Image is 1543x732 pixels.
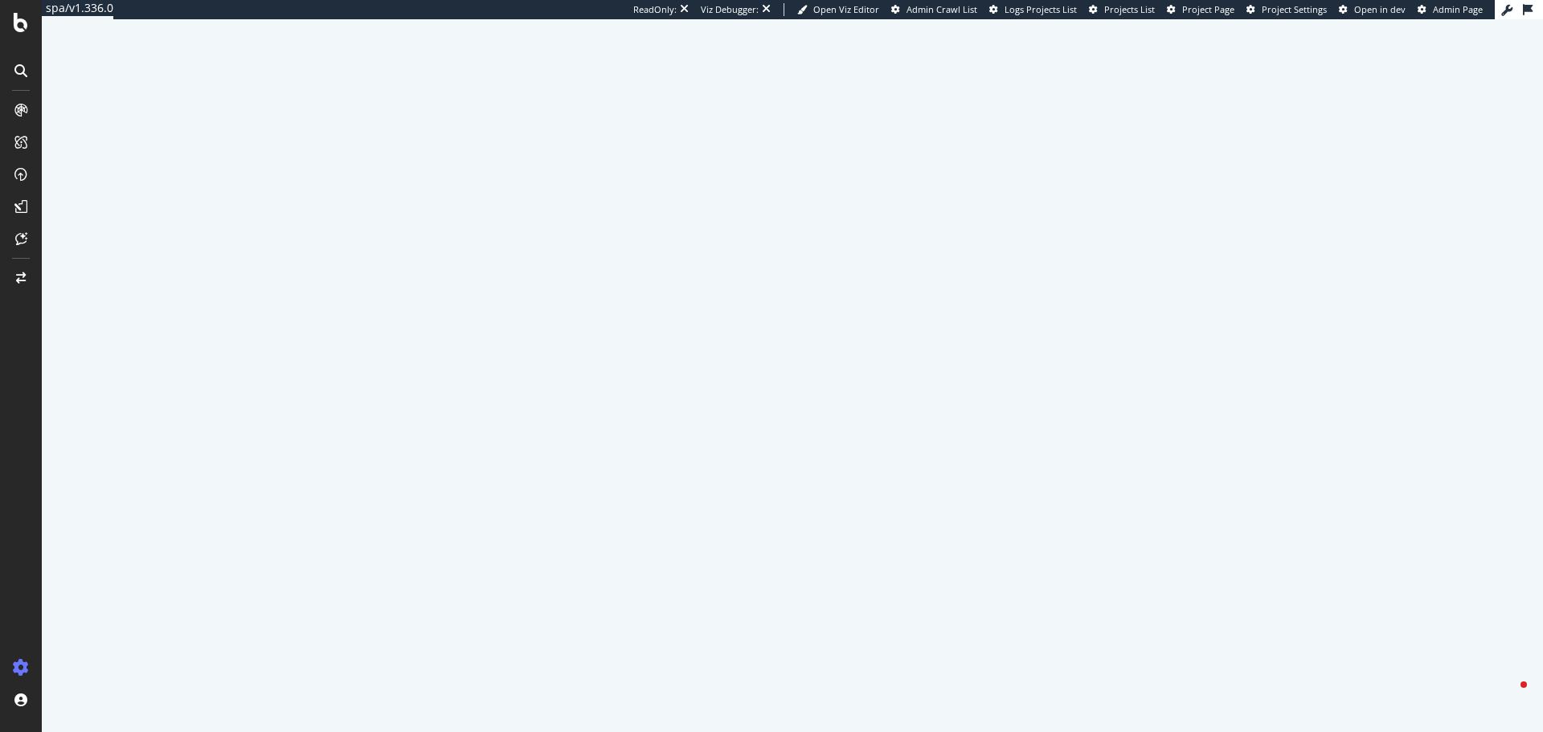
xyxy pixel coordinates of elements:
a: Projects List [1089,3,1155,16]
a: Logs Projects List [989,3,1077,16]
iframe: Intercom live chat [1488,677,1527,716]
a: Open Viz Editor [797,3,879,16]
span: Open in dev [1354,3,1406,15]
span: Project Settings [1262,3,1327,15]
a: Project Settings [1246,3,1327,16]
span: Open Viz Editor [813,3,879,15]
span: Admin Page [1433,3,1483,15]
span: Logs Projects List [1005,3,1077,15]
span: Projects List [1104,3,1155,15]
div: Viz Debugger: [701,3,759,16]
a: Admin Crawl List [891,3,977,16]
a: Admin Page [1418,3,1483,16]
a: Open in dev [1339,3,1406,16]
a: Project Page [1167,3,1234,16]
span: Admin Crawl List [907,3,977,15]
span: Project Page [1182,3,1234,15]
div: ReadOnly: [633,3,677,16]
